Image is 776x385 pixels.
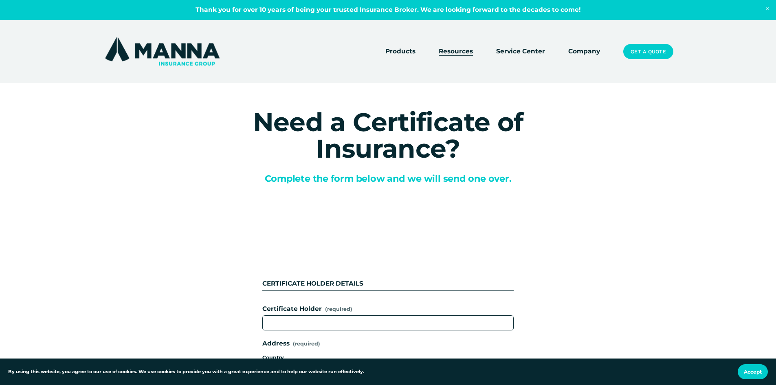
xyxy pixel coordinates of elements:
div: Country [262,352,514,363]
a: Get a Quote [623,44,673,59]
span: (required) [293,341,320,347]
span: Address [262,339,290,349]
span: (required) [325,305,352,313]
span: Resources [439,46,473,57]
span: Products [385,46,415,57]
span: Certificate Holder [262,304,322,314]
div: CERTIFICATE HOLDER DETAILS [262,279,514,290]
a: folder dropdown [439,46,473,57]
span: Complete the form below and we will send one over. [265,173,512,184]
a: Service Center [496,46,545,57]
img: Manna Insurance Group [103,35,222,67]
span: Accept [744,369,762,375]
p: By using this website, you agree to our use of cookies. We use cookies to provide you with a grea... [8,368,364,376]
h1: Need a Certificate of Insurance? [199,109,578,162]
a: folder dropdown [385,46,415,57]
button: Accept [738,364,768,379]
a: Company [568,46,600,57]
